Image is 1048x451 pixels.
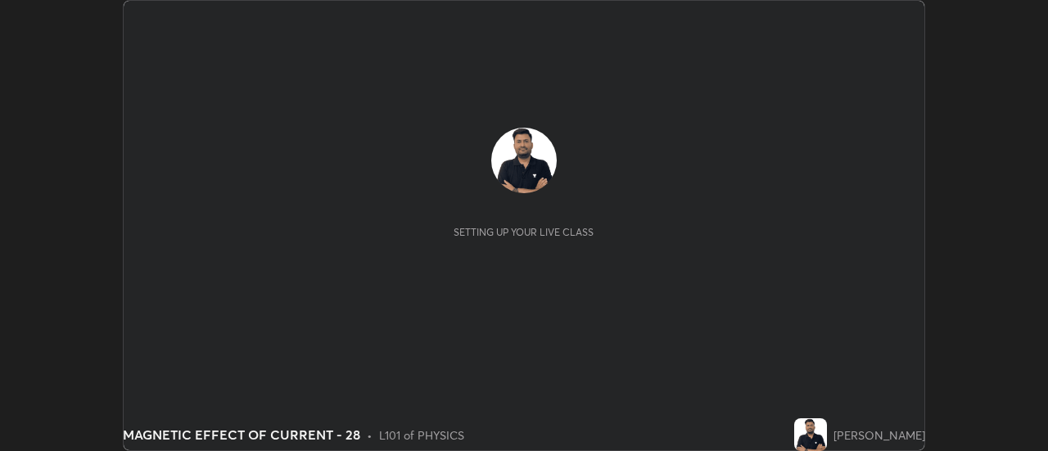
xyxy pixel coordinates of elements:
[379,426,464,444] div: L101 of PHYSICS
[367,426,373,444] div: •
[794,418,827,451] img: 8782f5c7b807477aad494b3bf83ebe7f.png
[454,226,594,238] div: Setting up your live class
[123,425,360,444] div: MAGNETIC EFFECT OF CURRENT - 28
[491,128,557,193] img: 8782f5c7b807477aad494b3bf83ebe7f.png
[833,426,925,444] div: [PERSON_NAME]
